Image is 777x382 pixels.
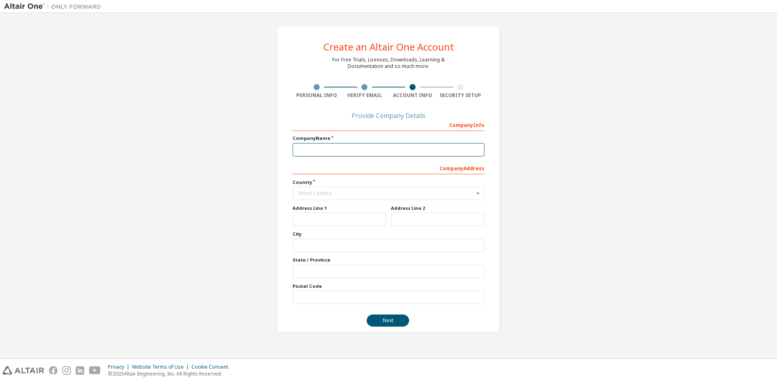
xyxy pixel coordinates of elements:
div: Website Terms of Use [132,364,191,370]
img: Altair One [4,2,105,11]
label: Postal Code [293,283,484,289]
div: Personal Info [293,92,341,99]
img: linkedin.svg [76,366,84,375]
img: instagram.svg [62,366,71,375]
div: Company Address [293,161,484,174]
label: Address Line 1 [293,205,386,211]
div: Verify Email [341,92,389,99]
div: Privacy [108,364,132,370]
label: Country [293,179,484,186]
div: Cookie Consent [191,364,233,370]
div: For Free Trials, Licenses, Downloads, Learning & Documentation and so much more. [332,57,445,70]
div: Account Info [388,92,437,99]
div: Security Setup [437,92,485,99]
button: Next [367,314,409,327]
label: State / Province [293,257,484,263]
p: © 2025 Altair Engineering, Inc. All Rights Reserved. [108,370,233,377]
img: altair_logo.svg [2,366,44,375]
div: Provide Company Details [293,113,484,118]
img: facebook.svg [49,366,57,375]
div: Create an Altair One Account [323,42,454,52]
img: youtube.svg [89,366,101,375]
label: City [293,231,484,237]
div: Company Info [293,118,484,131]
div: Select Country [298,191,474,196]
label: Company Name [293,135,484,141]
label: Address Line 2 [391,205,484,211]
